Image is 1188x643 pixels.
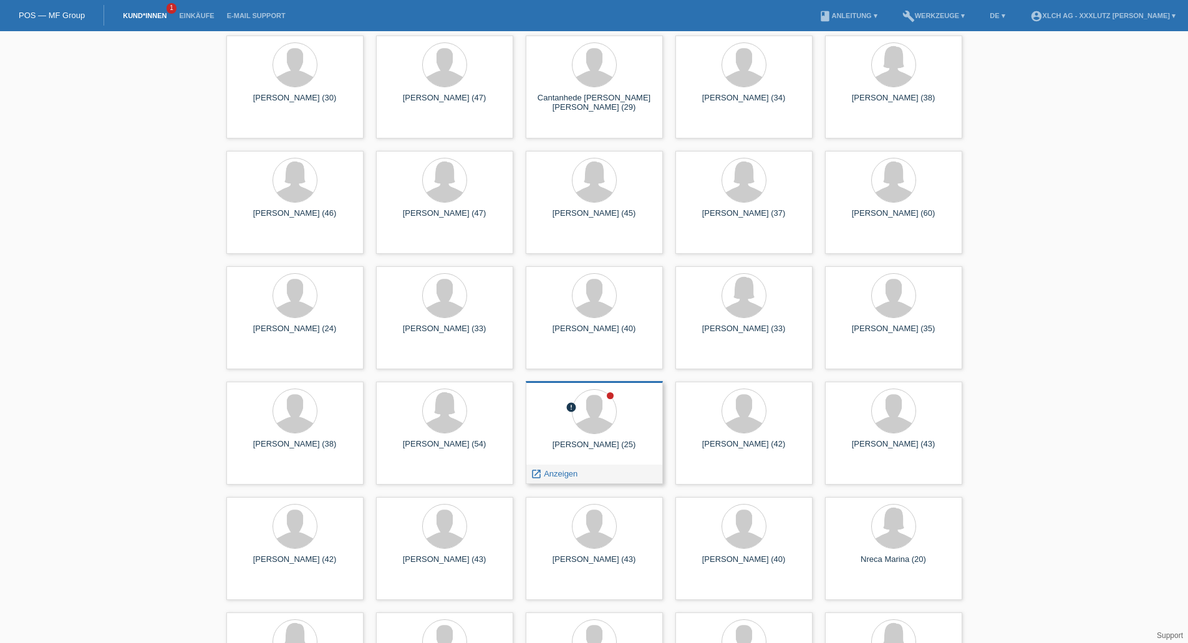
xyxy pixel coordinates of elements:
[902,10,915,22] i: build
[117,12,173,19] a: Kund*innen
[896,12,972,19] a: buildWerkzeuge ▾
[221,12,292,19] a: E-Mail Support
[835,208,952,228] div: [PERSON_NAME] (60)
[236,93,354,113] div: [PERSON_NAME] (30)
[685,439,803,459] div: [PERSON_NAME] (42)
[386,439,503,459] div: [PERSON_NAME] (54)
[835,324,952,344] div: [PERSON_NAME] (35)
[835,439,952,459] div: [PERSON_NAME] (43)
[819,10,831,22] i: book
[1157,631,1183,640] a: Support
[167,3,176,14] span: 1
[983,12,1011,19] a: DE ▾
[536,93,653,113] div: Cantanhede [PERSON_NAME] [PERSON_NAME] (29)
[544,469,577,478] span: Anzeigen
[1030,10,1043,22] i: account_circle
[236,554,354,574] div: [PERSON_NAME] (42)
[236,324,354,344] div: [PERSON_NAME] (24)
[566,402,577,413] i: error
[835,554,952,574] div: Nreca Marina (20)
[813,12,883,19] a: bookAnleitung ▾
[536,208,653,228] div: [PERSON_NAME] (45)
[1024,12,1182,19] a: account_circleXLCH AG - XXXLutz [PERSON_NAME] ▾
[685,93,803,113] div: [PERSON_NAME] (34)
[536,440,653,460] div: [PERSON_NAME] (25)
[685,324,803,344] div: [PERSON_NAME] (33)
[386,208,503,228] div: [PERSON_NAME] (47)
[536,554,653,574] div: [PERSON_NAME] (43)
[536,324,653,344] div: [PERSON_NAME] (40)
[173,12,220,19] a: Einkäufe
[685,208,803,228] div: [PERSON_NAME] (37)
[19,11,85,20] a: POS — MF Group
[566,402,577,415] div: Zurückgewiesen
[386,93,503,113] div: [PERSON_NAME] (47)
[685,554,803,574] div: [PERSON_NAME] (40)
[236,439,354,459] div: [PERSON_NAME] (38)
[531,468,542,480] i: launch
[236,208,354,228] div: [PERSON_NAME] (46)
[386,554,503,574] div: [PERSON_NAME] (43)
[835,93,952,113] div: [PERSON_NAME] (38)
[531,469,578,478] a: launch Anzeigen
[386,324,503,344] div: [PERSON_NAME] (33)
